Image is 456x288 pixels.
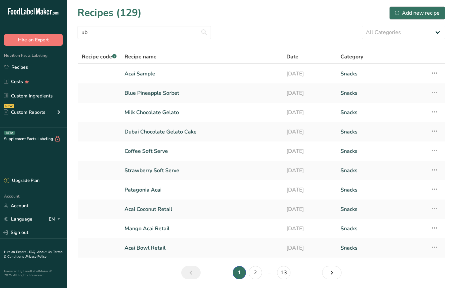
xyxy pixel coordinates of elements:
a: Page 2. [249,266,262,279]
button: Hire an Expert [4,34,63,46]
a: [DATE] [286,241,333,255]
a: Snacks [340,202,423,216]
div: NEW [4,104,14,108]
a: [DATE] [286,222,333,236]
a: Milk Chocolate Gelato [125,105,278,119]
div: EN [49,215,63,223]
a: Mango Acai Retail [125,222,278,236]
div: Custom Reports [4,109,45,116]
button: Add new recipe [389,6,445,20]
a: Snacks [340,183,423,197]
div: BETA [4,131,15,135]
a: Snacks [340,125,423,139]
span: Recipe code [82,53,117,60]
a: Snacks [340,86,423,100]
a: Privacy Policy [26,254,46,259]
a: Acai Bowl Retail [125,241,278,255]
span: Recipe name [125,53,157,61]
a: Snacks [340,222,423,236]
a: [DATE] [286,164,333,178]
div: Powered By FoodLabelMaker © 2025 All Rights Reserved [4,269,63,277]
h1: Recipes (129) [77,5,142,20]
a: FAQ . [29,250,37,254]
a: About Us . [37,250,53,254]
a: Acai Coconut Retail [125,202,278,216]
a: Acai Sample [125,67,278,81]
a: [DATE] [286,202,333,216]
a: Terms & Conditions . [4,250,62,259]
span: Date [286,53,298,61]
a: Snacks [340,67,423,81]
a: Hire an Expert . [4,250,28,254]
a: Page 13. [277,266,290,279]
a: [DATE] [286,67,333,81]
a: Snacks [340,241,423,255]
a: [DATE] [286,125,333,139]
a: Language [4,213,32,225]
input: Search for recipe [77,26,211,39]
div: Upgrade Plan [4,178,39,184]
a: Strawberry Soft Serve [125,164,278,178]
a: Previous page [181,266,201,279]
a: Coffee Soft Serve [125,144,278,158]
a: Snacks [340,164,423,178]
span: Category [340,53,363,61]
div: Add new recipe [395,9,440,17]
a: Snacks [340,144,423,158]
a: Snacks [340,105,423,119]
a: [DATE] [286,86,333,100]
a: Patagonia Acai [125,183,278,197]
a: [DATE] [286,183,333,197]
a: [DATE] [286,144,333,158]
a: [DATE] [286,105,333,119]
a: Next page [322,266,341,279]
a: Blue Pineapple Sorbet [125,86,278,100]
a: Dubai Chocolate Gelato Cake [125,125,278,139]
